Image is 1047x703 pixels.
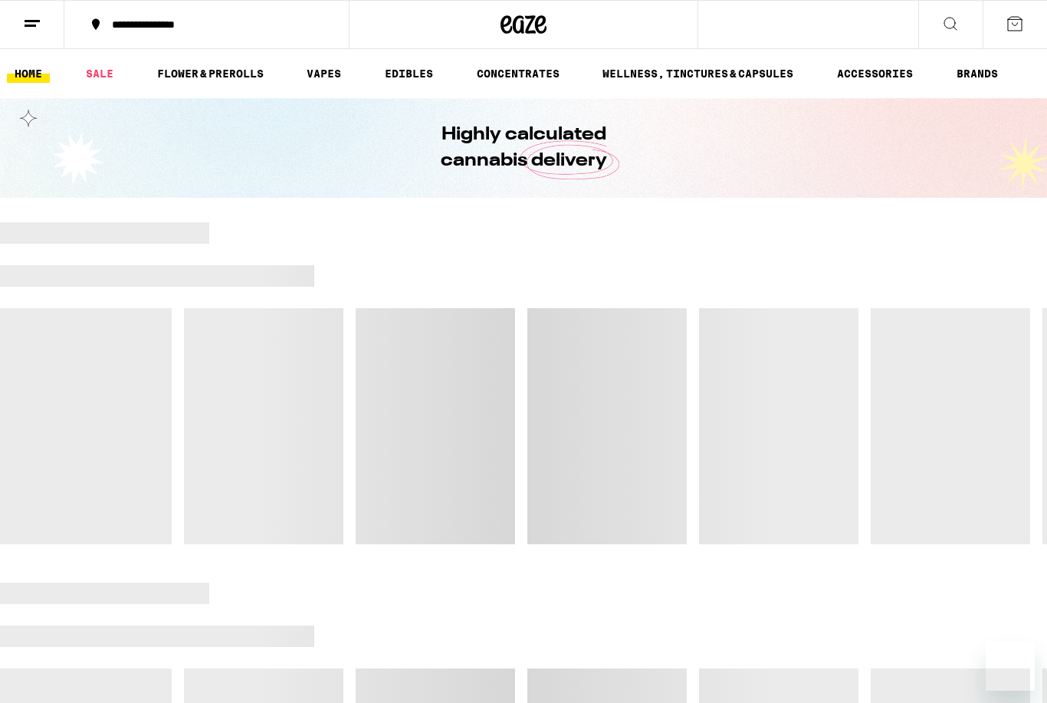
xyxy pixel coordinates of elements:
a: FLOWER & PREROLLS [149,64,271,83]
h1: Highly calculated cannabis delivery [397,122,650,174]
a: VAPES [299,64,349,83]
a: WELLNESS, TINCTURES & CAPSULES [595,64,801,83]
a: SALE [78,64,121,83]
a: BRANDS [949,64,1006,83]
a: ACCESSORIES [829,64,921,83]
iframe: Button to launch messaging window [986,642,1035,691]
a: EDIBLES [377,64,441,83]
a: HOME [7,64,50,83]
a: CONCENTRATES [469,64,567,83]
